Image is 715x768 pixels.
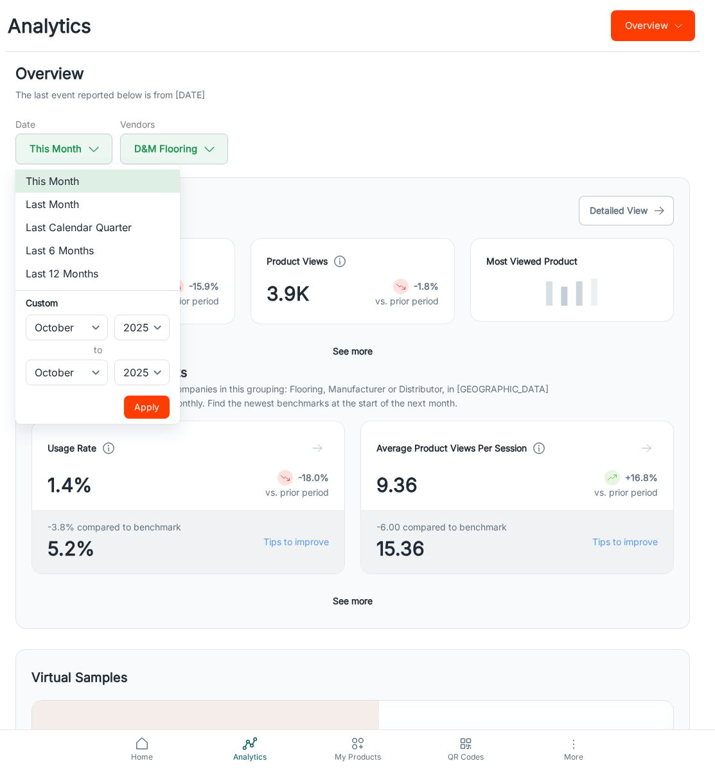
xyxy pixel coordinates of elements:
li: Last Calendar Quarter [15,216,180,239]
li: Last 6 Months [15,239,180,262]
li: Last Month [15,193,180,216]
li: Last 12 Months [15,262,180,285]
h6: to [28,343,167,357]
li: This Month [15,170,180,193]
button: Apply [124,396,170,419]
h6: Custom [26,296,170,310]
